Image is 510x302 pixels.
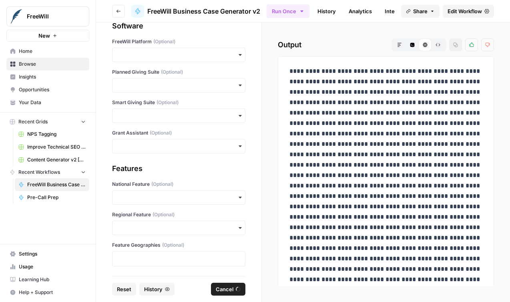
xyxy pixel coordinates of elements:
[6,45,89,58] a: Home
[380,5,413,18] a: Integrate
[6,248,89,260] a: Settings
[15,141,89,153] a: Improve Technical SEO for Page
[112,68,245,76] label: Planned Giving Suite
[157,99,179,106] span: (Optional)
[413,7,428,15] span: Share
[6,116,89,128] button: Recent Grids
[38,32,50,40] span: New
[131,5,260,18] a: FreeWill Business Case Generator v2
[15,191,89,204] a: Pre-Call Prep
[19,263,86,270] span: Usage
[112,163,245,174] div: Features
[6,166,89,178] button: Recent Workflows
[112,181,245,188] label: National Feature
[153,38,175,45] span: (Optional)
[401,5,440,18] button: Share
[144,285,163,293] span: History
[112,242,245,249] label: Feature Geographies
[6,260,89,273] a: Usage
[27,12,75,20] span: FreeWill
[112,99,245,106] label: Smart Giving Suite
[27,156,86,163] span: Content Generator v2 [DRAFT] Test
[153,211,175,218] span: (Optional)
[313,5,341,18] a: History
[19,48,86,55] span: Home
[27,194,86,201] span: Pre-Call Prep
[112,283,136,296] button: Reset
[6,30,89,42] button: New
[19,73,86,81] span: Insights
[216,285,233,293] span: Cancel
[117,285,131,293] span: Reset
[19,86,86,93] span: Opportunities
[6,70,89,83] a: Insights
[211,283,245,296] button: Cancel
[344,5,377,18] a: Analytics
[112,20,245,32] div: Software
[19,276,86,283] span: Learning Hub
[6,83,89,96] a: Opportunities
[18,169,60,176] span: Recent Workflows
[18,118,48,125] span: Recent Grids
[19,289,86,296] span: Help + Support
[19,250,86,258] span: Settings
[6,286,89,299] button: Help + Support
[15,178,89,191] a: FreeWill Business Case Generator v2
[15,128,89,141] a: NPS Tagging
[139,283,175,296] button: History
[27,181,86,188] span: FreeWill Business Case Generator v2
[448,7,482,15] span: Edit Workflow
[27,131,86,138] span: NPS Tagging
[267,4,309,18] button: Run Once
[19,99,86,106] span: Your Data
[15,153,89,166] a: Content Generator v2 [DRAFT] Test
[147,6,260,16] span: FreeWill Business Case Generator v2
[150,129,172,137] span: (Optional)
[6,96,89,109] a: Your Data
[19,60,86,68] span: Browse
[112,38,245,45] label: FreeWill Platform
[27,143,86,151] span: Improve Technical SEO for Page
[443,5,494,18] a: Edit Workflow
[6,273,89,286] a: Learning Hub
[162,242,184,249] span: (Optional)
[112,129,245,137] label: Grant Assistant
[161,68,183,76] span: (Optional)
[112,211,245,218] label: Regional Feature
[151,181,173,188] span: (Optional)
[9,9,24,24] img: FreeWill Logo
[278,38,494,51] h2: Output
[6,6,89,26] button: Workspace: FreeWill
[6,58,89,70] a: Browse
